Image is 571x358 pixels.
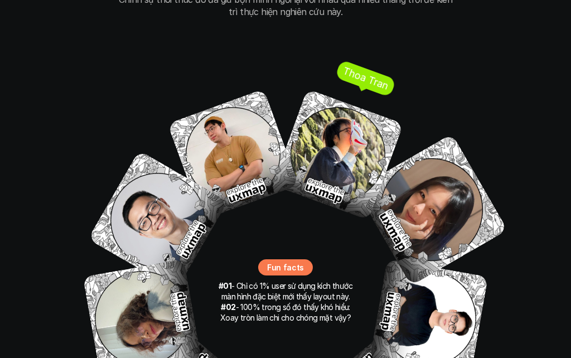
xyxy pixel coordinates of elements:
p: - Chỉ có 1% user sử dụng kích thước màn hình đặc biệt mới thấy layout này. [216,281,355,302]
p: - 100% trong số đó thấy khó hiểu: Xoay tròn làm chi cho chóng mặt vậy? [216,302,355,323]
strong: #01 [219,281,231,291]
p: Thoa Tran [341,65,390,92]
strong: #02 [221,302,235,312]
p: Fun facts [267,262,304,273]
